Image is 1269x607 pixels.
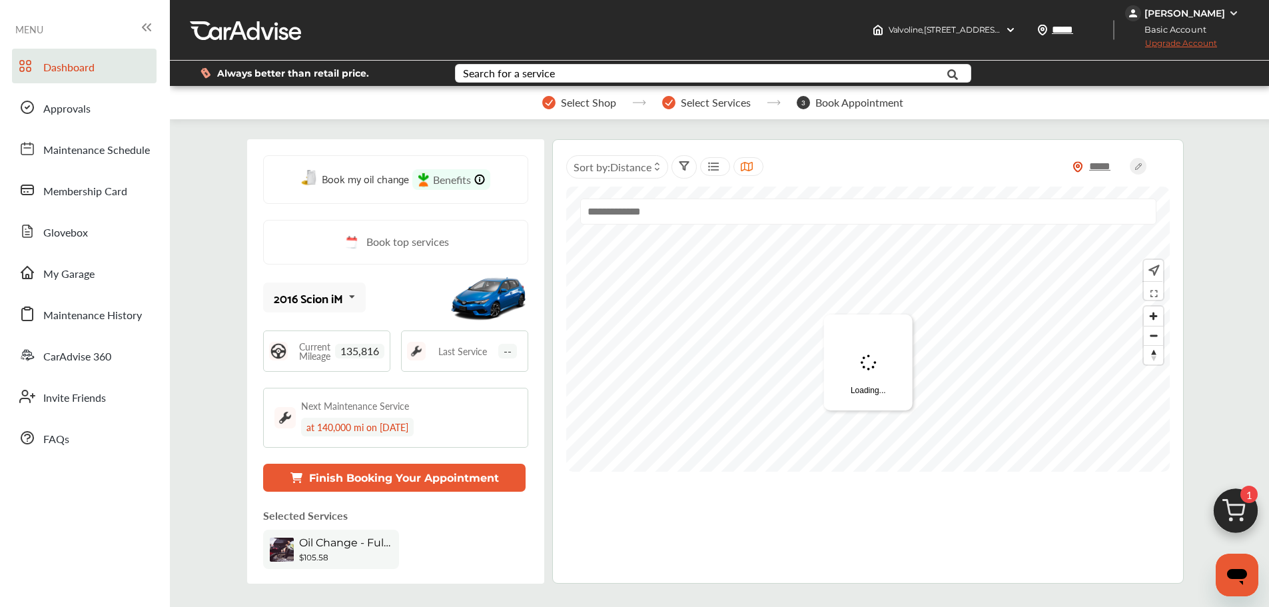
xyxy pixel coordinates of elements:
[542,96,556,109] img: stepper-checkmark.b5569197.svg
[1144,306,1163,326] button: Zoom in
[43,266,95,283] span: My Garage
[43,390,106,407] span: Invite Friends
[43,225,88,242] span: Glovebox
[1144,345,1163,364] button: Reset bearing to north
[407,342,426,360] img: maintenance_logo
[263,464,526,492] button: Finish Booking Your Appointment
[433,172,471,187] span: Benefits
[1144,326,1163,345] button: Zoom out
[873,25,883,35] img: header-home-logo.8d720a4f.svg
[366,234,449,251] span: Book top services
[1113,20,1114,40] img: header-divider.bc55588e.svg
[263,508,348,523] p: Selected Services
[43,101,91,118] span: Approvals
[335,344,384,358] span: 135,816
[322,169,409,187] span: Book my oil change
[12,90,157,125] a: Approvals
[797,96,810,109] span: 3
[263,220,528,265] a: Book top services
[1144,346,1163,364] span: Reset bearing to north
[610,159,651,175] span: Distance
[662,96,675,109] img: stepper-checkmark.b5569197.svg
[418,173,430,187] img: instacart-icon.73bd83c2.svg
[1125,38,1217,55] span: Upgrade Account
[43,307,142,324] span: Maintenance History
[448,268,528,328] img: mobile_10662_st0640_046.jpg
[299,552,328,562] b: $105.58
[270,538,294,562] img: oil-change-thumb.jpg
[43,59,95,77] span: Dashboard
[43,348,111,366] span: CarAdvise 360
[1005,25,1016,35] img: header-down-arrow.9dd2ce7d.svg
[12,255,157,290] a: My Garage
[824,314,913,410] div: Loading...
[12,297,157,331] a: Maintenance History
[474,174,485,185] img: info-Icon.6181e609.svg
[12,49,157,83] a: Dashboard
[889,25,1108,35] span: Valvoline , [STREET_ADDRESS] [PERSON_NAME] , CA 94553
[217,69,369,78] span: Always better than retail price.
[301,169,409,190] a: Book my oil change
[12,214,157,249] a: Glovebox
[274,291,343,304] div: 2016 Scion iM
[1144,7,1225,19] div: [PERSON_NAME]
[498,344,517,358] span: --
[342,234,360,251] img: cal_icon.0803b883.svg
[12,173,157,207] a: Membership Card
[301,418,414,436] div: at 140,000 mi on [DATE]
[574,159,651,175] span: Sort by :
[438,346,487,356] span: Last Service
[43,183,127,201] span: Membership Card
[1204,482,1268,546] img: cart_icon.3d0951e8.svg
[201,67,211,79] img: dollor_label_vector.a70140d1.svg
[301,399,409,412] div: Next Maintenance Service
[301,170,318,187] img: oil-change.e5047c97.svg
[1125,5,1141,21] img: jVpblrzwTbfkPYzPPzSLxeg0AAAAASUVORK5CYII=
[1146,263,1160,278] img: recenter.ce011a49.svg
[632,100,646,105] img: stepper-arrow.e24c07c6.svg
[299,536,392,549] span: Oil Change - Full-synthetic
[274,407,296,428] img: maintenance_logo
[561,97,616,109] span: Select Shop
[1228,8,1239,19] img: WGsFRI8htEPBVLJbROoPRyZpYNWhNONpIPPETTm6eUC0GeLEiAAAAAElFTkSuQmCC
[12,379,157,414] a: Invite Friends
[1240,486,1258,503] span: 1
[269,342,288,360] img: steering_logo
[1216,554,1258,596] iframe: Button to launch messaging window
[815,97,903,109] span: Book Appointment
[15,24,43,35] span: MENU
[463,68,555,79] div: Search for a service
[43,431,69,448] span: FAQs
[566,187,1170,472] canvas: Map
[681,97,751,109] span: Select Services
[767,100,781,105] img: stepper-arrow.e24c07c6.svg
[1072,161,1083,173] img: location_vector_orange.38f05af8.svg
[1126,23,1216,37] span: Basic Account
[43,142,150,159] span: Maintenance Schedule
[1037,25,1048,35] img: location_vector.a44bc228.svg
[12,420,157,455] a: FAQs
[12,338,157,372] a: CarAdvise 360
[12,131,157,166] a: Maintenance Schedule
[294,342,335,360] span: Current Mileage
